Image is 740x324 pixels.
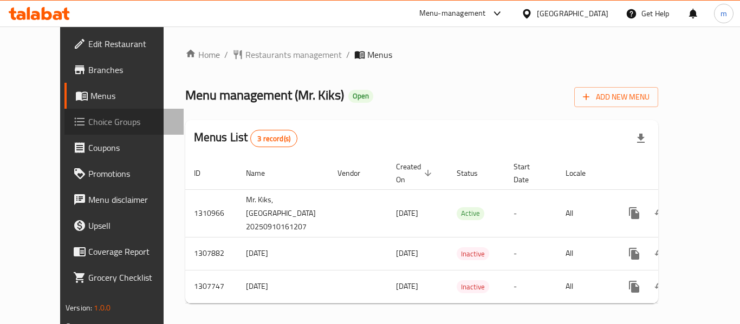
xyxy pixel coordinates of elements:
a: Promotions [64,161,184,187]
span: Vendor [337,167,374,180]
td: - [505,189,557,237]
a: Branches [64,57,184,83]
span: Status [457,167,492,180]
td: - [505,237,557,270]
a: Choice Groups [64,109,184,135]
span: [DATE] [396,246,418,260]
td: [DATE] [237,270,329,303]
span: Start Date [514,160,544,186]
span: Menu disclaimer [88,193,175,206]
a: Coverage Report [64,239,184,265]
span: Edit Restaurant [88,37,175,50]
div: Menu-management [419,7,486,20]
span: 3 record(s) [251,134,297,144]
td: 1310966 [185,189,237,237]
span: Active [457,207,484,220]
button: Add New Menu [574,87,658,107]
a: Upsell [64,213,184,239]
span: Restaurants management [245,48,342,61]
a: Grocery Checklist [64,265,184,290]
span: Locale [566,167,600,180]
h2: Menus List [194,129,297,147]
span: Version: [66,301,92,315]
span: Inactive [457,248,489,260]
span: Upsell [88,219,175,232]
div: Open [348,90,373,103]
span: m [720,8,727,19]
span: Coupons [88,141,175,154]
button: more [621,274,647,300]
span: Menu management ( Mr. Kiks ) [185,83,344,107]
span: Inactive [457,281,489,293]
span: Promotions [88,167,175,180]
span: [DATE] [396,206,418,220]
nav: breadcrumb [185,48,658,61]
span: Choice Groups [88,115,175,128]
td: [DATE] [237,237,329,270]
td: - [505,270,557,303]
td: All [557,237,613,270]
a: Menus [64,83,184,109]
a: Edit Restaurant [64,31,184,57]
span: Coverage Report [88,245,175,258]
a: Coupons [64,135,184,161]
span: Add New Menu [583,90,650,104]
button: Change Status [647,274,673,300]
a: Menu disclaimer [64,187,184,213]
td: All [557,189,613,237]
span: Grocery Checklist [88,271,175,284]
span: Branches [88,63,175,76]
a: Home [185,48,220,61]
span: Menus [90,89,175,102]
span: Created On [396,160,435,186]
td: 1307882 [185,237,237,270]
button: more [621,200,647,226]
button: more [621,241,647,267]
li: / [346,48,350,61]
div: [GEOGRAPHIC_DATA] [537,8,608,19]
li: / [224,48,228,61]
div: Inactive [457,247,489,260]
div: Export file [628,125,654,151]
td: All [557,270,613,303]
span: 1.0.0 [94,301,111,315]
span: Name [246,167,279,180]
span: Menus [367,48,392,61]
td: 1307747 [185,270,237,303]
table: enhanced table [185,157,734,303]
span: [DATE] [396,279,418,293]
span: Open [348,91,373,101]
th: Actions [613,157,734,190]
a: Restaurants management [232,48,342,61]
div: Total records count [250,130,297,147]
button: Change Status [647,241,673,267]
button: Change Status [647,200,673,226]
span: ID [194,167,215,180]
td: Mr. Kiks, [GEOGRAPHIC_DATA] 20250910161207 [237,189,329,237]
